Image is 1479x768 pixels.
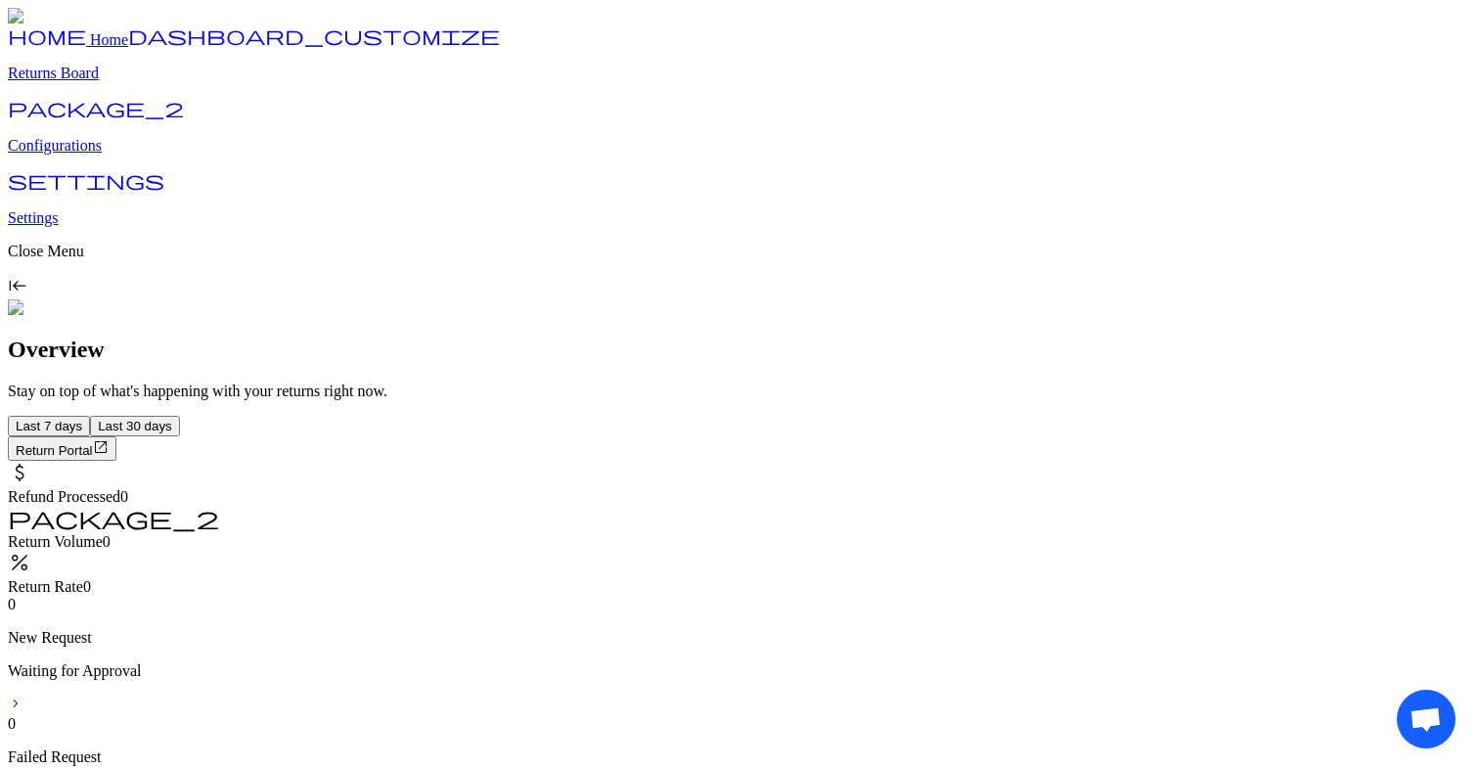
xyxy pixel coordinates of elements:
[8,488,120,505] span: Refund Processed
[8,243,1471,299] div: Close Menukeyboard_tab_rtl
[8,441,116,458] a: Return Portalopen_in_new
[8,299,135,317] img: commonGraphics
[8,25,86,45] span: home
[8,748,1471,766] p: Failed Request
[8,662,1471,680] p: Waiting for Approval
[16,419,82,433] span: Last 7 days
[128,25,500,45] span: dashboard_customize
[8,715,16,732] span: 0
[8,276,27,295] span: keyboard_tab_rtl
[8,209,1471,227] p: Settings
[8,596,16,612] span: 0
[8,8,57,25] img: Logo
[8,337,1471,363] h1: Overview
[8,176,1471,227] a: settings Settings
[8,98,184,117] span: package_2
[8,506,219,529] span: package_2
[8,416,90,436] button: Last 7 days
[8,137,1471,155] p: Configurations
[8,533,103,550] span: Return Volume
[8,436,116,461] button: Return Portalopen_in_new
[8,698,23,714] a: chevron_forward
[90,416,180,436] button: Last 30 days
[120,488,128,505] span: 0
[8,461,31,484] span: attach_money
[8,578,83,595] span: Return Rate
[93,439,109,455] span: open_in_new
[8,65,1471,82] p: Returns Board
[8,243,1471,260] p: Close Menu
[8,629,1471,647] p: New Request
[83,578,91,595] span: 0
[1397,690,1456,748] div: Open chat
[8,551,31,574] span: percent
[8,696,23,711] span: chevron_forward
[8,170,164,190] span: settings
[103,533,111,550] span: 0
[98,419,172,433] span: Last 30 days
[90,31,128,48] span: Home
[8,31,128,48] a: home Home
[8,383,1471,400] p: Stay on top of what's happening with your returns right now.
[8,104,1471,155] a: package_2 Configurations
